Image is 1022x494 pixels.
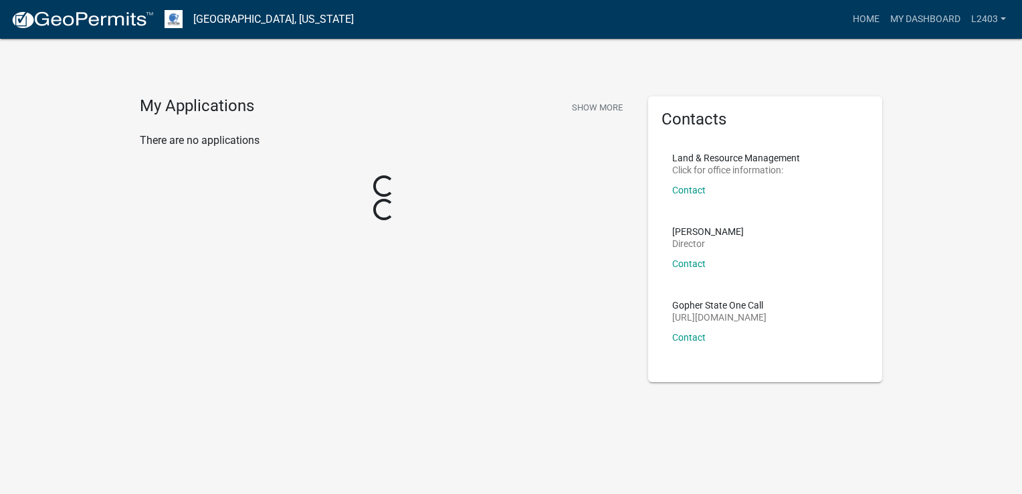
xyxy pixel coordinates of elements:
[140,96,254,116] h4: My Applications
[672,258,706,269] a: Contact
[193,8,354,31] a: [GEOGRAPHIC_DATA], [US_STATE]
[966,7,1011,32] a: L2403
[672,227,744,236] p: [PERSON_NAME]
[672,153,800,163] p: Land & Resource Management
[672,239,744,248] p: Director
[672,313,766,322] p: [URL][DOMAIN_NAME]
[661,110,869,129] h5: Contacts
[672,185,706,195] a: Contact
[672,301,766,310] p: Gopher State One Call
[885,7,966,32] a: My Dashboard
[140,133,628,149] p: There are no applications
[165,10,183,28] img: Otter Tail County, Minnesota
[672,165,800,175] p: Click for office information:
[847,7,885,32] a: Home
[672,332,706,343] a: Contact
[567,96,628,118] button: Show More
